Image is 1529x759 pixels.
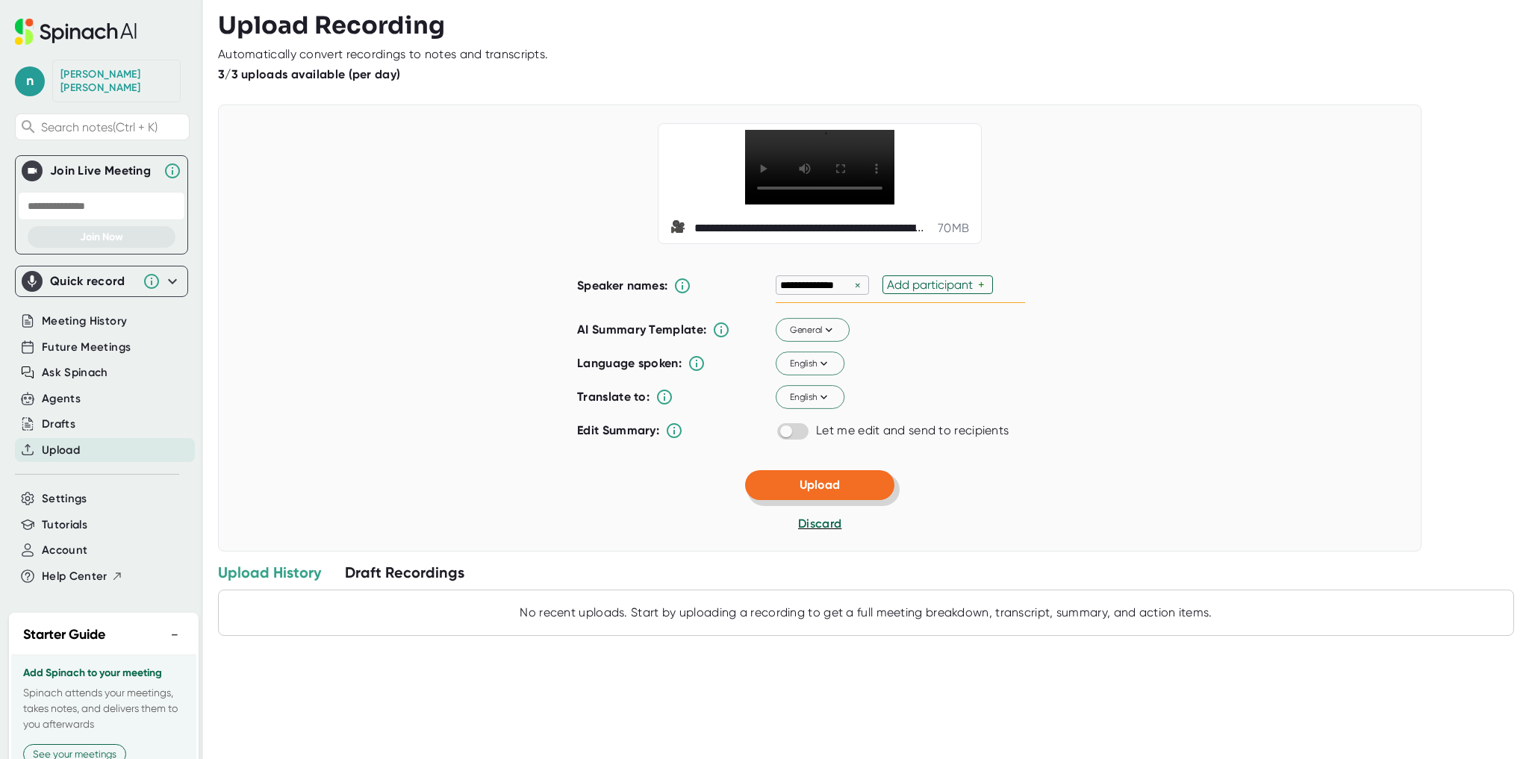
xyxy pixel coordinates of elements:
[670,219,688,237] span: video
[42,339,131,356] button: Future Meetings
[577,390,650,404] b: Translate to:
[42,516,87,534] button: Tutorials
[50,274,135,289] div: Quick record
[776,352,844,376] button: English
[790,357,831,370] span: English
[23,667,184,679] h3: Add Spinach to your meeting
[165,624,184,646] button: −
[42,568,123,585] button: Help Center
[23,625,105,645] h2: Starter Guide
[577,278,667,293] b: Speaker names:
[577,322,706,337] b: AI Summary Template:
[816,423,1009,438] div: Let me edit and send to recipients
[776,319,850,343] button: General
[25,163,40,178] img: Join Live Meeting
[577,423,659,437] b: Edit Summary:
[22,266,181,296] div: Quick record
[218,67,400,81] b: 3/3 uploads available (per day)
[218,563,321,582] div: Upload History
[80,231,123,243] span: Join Now
[42,313,127,330] button: Meeting History
[42,490,87,507] button: Settings
[41,120,185,134] span: Search notes (Ctrl + K)
[42,542,87,559] button: Account
[978,278,988,292] div: +
[218,11,1514,40] h3: Upload Recording
[887,278,978,292] div: Add participant
[776,386,844,410] button: English
[23,685,184,732] p: Spinach attends your meetings, takes notes, and delivers them to you afterwards
[42,364,108,381] button: Ask Spinach
[60,68,172,94] div: Nathan Sproull
[790,390,831,404] span: English
[28,226,175,248] button: Join Now
[42,442,80,459] button: Upload
[798,516,841,531] span: Discard
[798,515,841,533] button: Discard
[800,478,840,492] span: Upload
[577,356,682,370] b: Language spoken:
[22,156,181,186] div: Join Live MeetingJoin Live Meeting
[790,323,836,337] span: General
[938,221,969,236] div: 70 MB
[50,163,156,178] div: Join Live Meeting
[15,66,45,96] span: n
[218,47,548,62] div: Automatically convert recordings to notes and transcripts.
[42,416,75,433] button: Drafts
[42,390,81,407] button: Agents
[226,605,1506,620] div: No recent uploads. Start by uploading a recording to get a full meeting breakdown, transcript, su...
[745,470,894,500] button: Upload
[851,278,865,293] div: ×
[42,568,108,585] span: Help Center
[345,563,464,582] div: Draft Recordings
